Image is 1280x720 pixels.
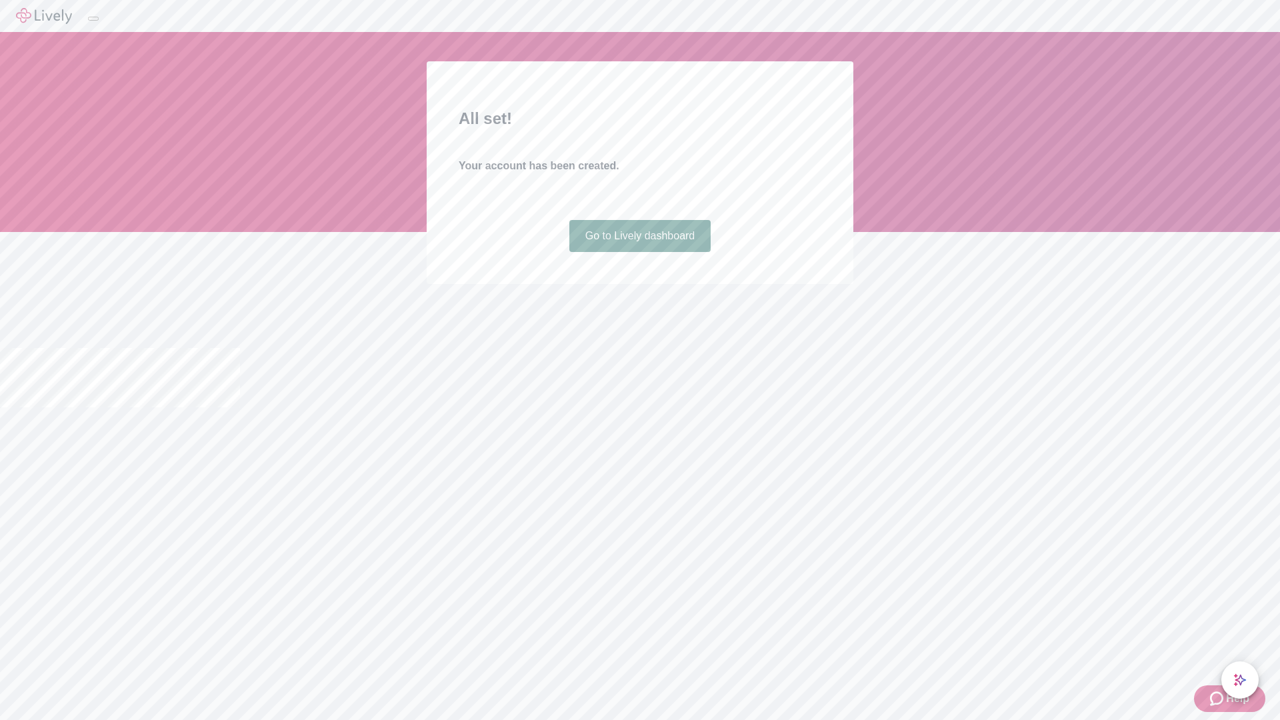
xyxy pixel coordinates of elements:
[459,158,821,174] h4: Your account has been created.
[1194,685,1265,712] button: Zendesk support iconHelp
[1210,691,1226,707] svg: Zendesk support icon
[88,17,99,21] button: Log out
[569,220,711,252] a: Go to Lively dashboard
[1233,673,1247,687] svg: Lively AI Assistant
[459,107,821,131] h2: All set!
[1221,661,1259,699] button: chat
[1226,691,1249,707] span: Help
[16,8,72,24] img: Lively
